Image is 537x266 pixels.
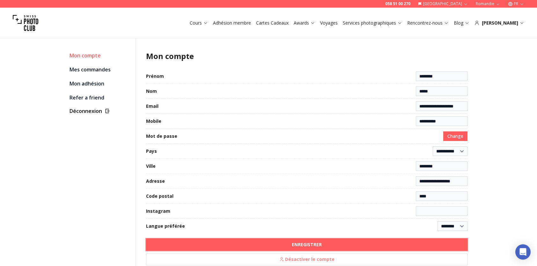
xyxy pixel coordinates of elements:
button: Awards [291,18,318,27]
a: Blog [454,20,469,26]
a: Services photographiques [343,20,402,26]
a: Mes commandes [70,65,130,74]
button: Rencontrez-nous [405,18,451,27]
div: Open Intercom Messenger [515,244,531,260]
button: Désactiver le compte [146,253,467,265]
div: [PERSON_NAME] [474,20,524,26]
h1: Mon compte [146,51,467,61]
label: Email [146,103,158,109]
button: ENREGISTRER [146,239,467,251]
a: Rencontrez-nous [407,20,449,26]
button: Déconnexion [70,107,130,115]
a: 058 51 00 270 [385,1,410,6]
a: Cartes Cadeaux [256,20,289,26]
div: Mon compte [70,51,130,60]
label: Adresse [146,178,165,184]
button: Services photographiques [340,18,405,27]
a: Mon adhésion [70,79,130,88]
a: Awards [294,20,315,26]
label: Code postal [146,193,173,199]
label: Nom [146,88,157,94]
span: Désactiver le compte [276,254,338,264]
img: Swiss photo club [13,10,38,36]
label: Ville [146,163,156,169]
label: Mot de passe [146,133,177,139]
a: Cours [190,20,208,26]
label: Instagram [146,208,170,214]
button: Change [443,131,467,141]
button: Voyages [318,18,340,27]
button: Cours [187,18,210,27]
span: Change [447,133,463,139]
label: Langue préférée [146,223,185,229]
a: Voyages [320,20,338,26]
button: Adhésion membre [210,18,254,27]
button: Blog [451,18,472,27]
b: ENREGISTRER [292,241,322,248]
a: Refer a friend [70,93,130,102]
label: Mobile [146,118,161,124]
button: Cartes Cadeaux [254,18,291,27]
label: Pays [146,148,157,154]
label: Prénom [146,73,164,79]
a: Adhésion membre [213,20,251,26]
